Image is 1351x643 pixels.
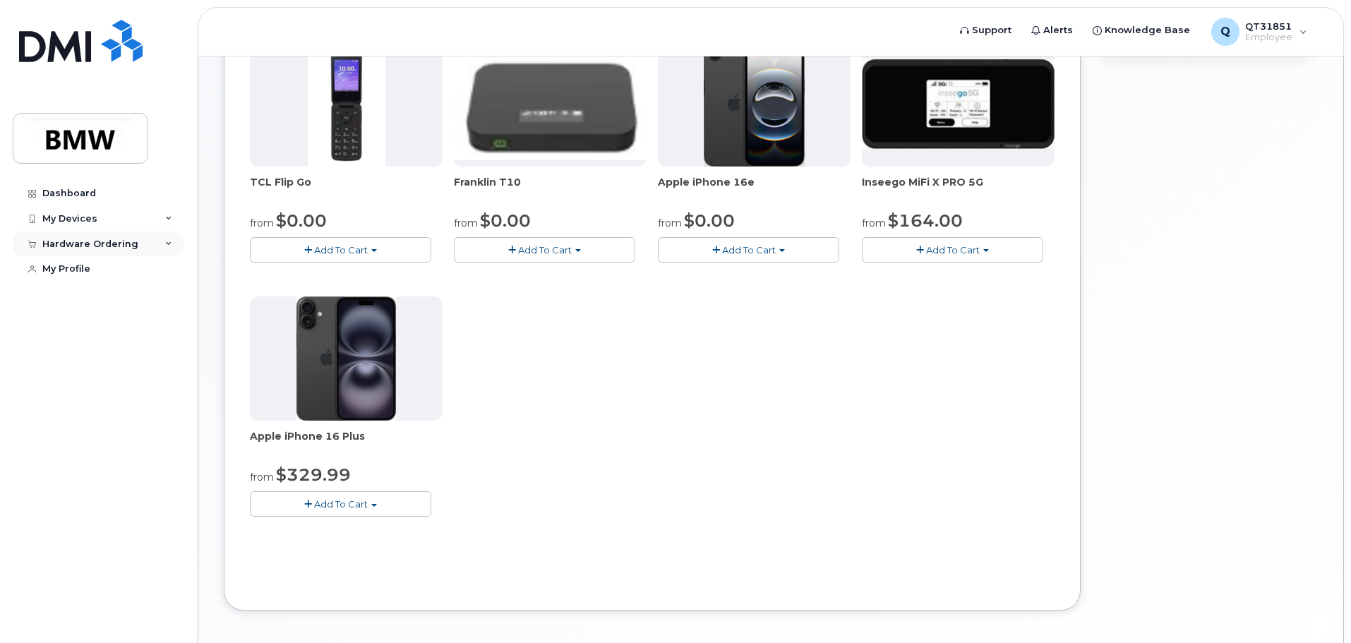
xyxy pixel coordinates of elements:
[862,59,1055,150] img: cut_small_inseego_5G.jpg
[518,244,572,256] span: Add To Cart
[250,175,443,203] div: TCL Flip Go
[888,210,963,231] span: $164.00
[454,237,635,262] button: Add To Cart
[684,210,735,231] span: $0.00
[972,23,1011,37] span: Support
[658,237,839,262] button: Add To Cart
[862,217,886,229] small: from
[722,244,776,256] span: Add To Cart
[926,244,980,256] span: Add To Cart
[250,471,274,483] small: from
[250,429,443,457] div: Apple iPhone 16 Plus
[276,464,351,485] span: $329.99
[1245,32,1292,43] span: Employee
[1290,582,1340,632] iframe: Messenger Launcher
[658,175,851,203] div: Apple iPhone 16e
[314,244,368,256] span: Add To Cart
[454,49,647,160] img: t10.jpg
[308,42,385,167] img: TCL_FLIP_MODE.jpg
[314,498,368,510] span: Add To Cart
[1201,18,1317,46] div: QT31851
[1105,23,1190,37] span: Knowledge Base
[862,175,1055,203] div: Inseego MiFi X PRO 5G
[296,296,396,421] img: iphone_16_plus.png
[454,175,647,203] div: Franklin T10
[658,217,682,229] small: from
[454,217,478,229] small: from
[250,217,274,229] small: from
[1021,16,1083,44] a: Alerts
[250,237,431,262] button: Add To Cart
[250,491,431,516] button: Add To Cart
[1220,23,1230,40] span: Q
[704,42,805,167] img: iphone16e.png
[862,237,1043,262] button: Add To Cart
[276,210,327,231] span: $0.00
[1083,16,1200,44] a: Knowledge Base
[950,16,1021,44] a: Support
[1043,23,1073,37] span: Alerts
[1245,20,1292,32] span: QT31851
[480,210,531,231] span: $0.00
